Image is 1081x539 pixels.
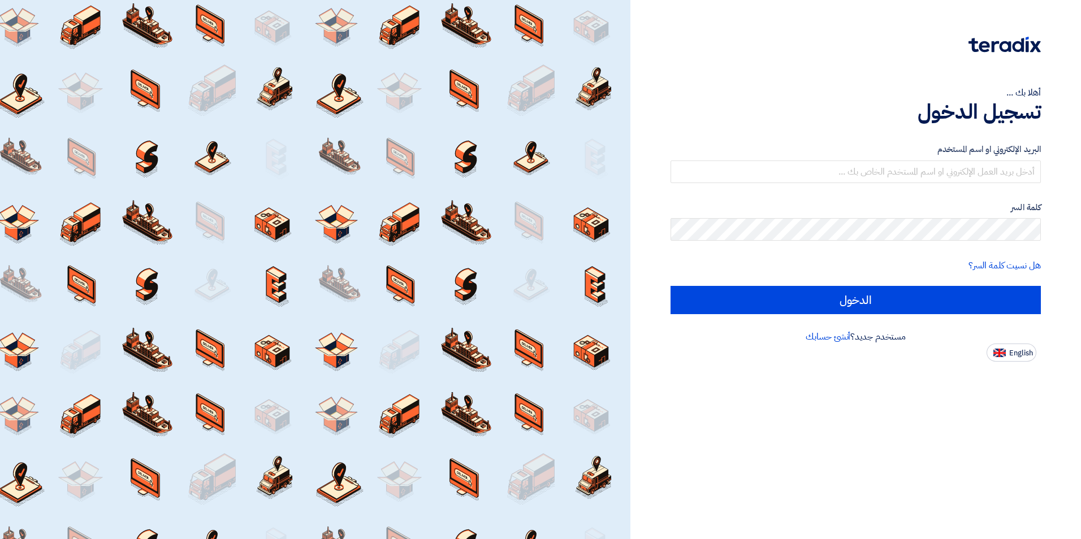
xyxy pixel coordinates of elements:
input: الدخول [671,286,1041,314]
a: هل نسيت كلمة السر؟ [968,259,1041,272]
label: البريد الإلكتروني او اسم المستخدم [671,143,1041,156]
input: أدخل بريد العمل الإلكتروني او اسم المستخدم الخاص بك ... [671,160,1041,183]
div: أهلا بك ... [671,86,1041,99]
button: English [987,344,1036,362]
h1: تسجيل الدخول [671,99,1041,124]
div: مستخدم جديد؟ [671,330,1041,344]
label: كلمة السر [671,201,1041,214]
img: en-US.png [993,349,1006,357]
a: أنشئ حسابك [806,330,850,344]
span: English [1009,349,1033,357]
img: Teradix logo [968,37,1041,53]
